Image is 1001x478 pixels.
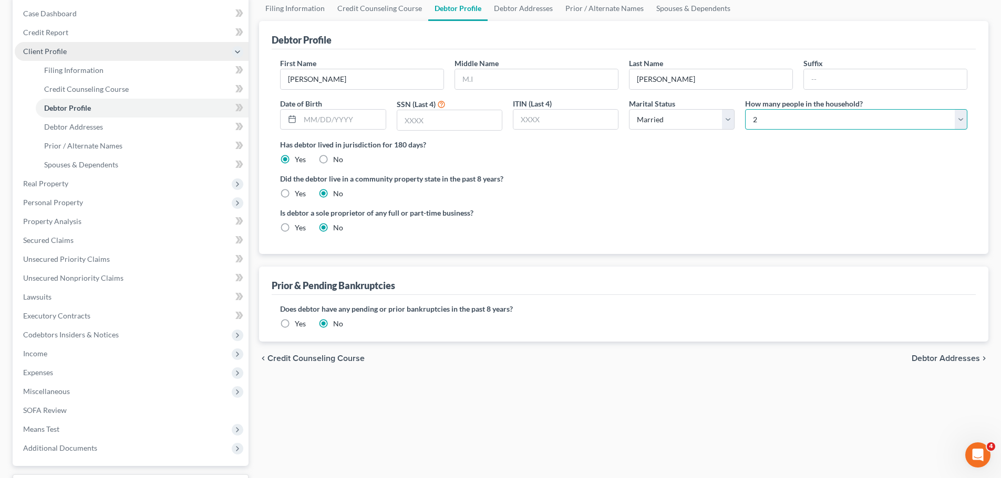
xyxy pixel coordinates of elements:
[280,58,316,69] label: First Name
[295,188,306,199] label: Yes
[259,354,365,363] button: chevron_left Credit Counseling Course
[281,69,443,89] input: --
[280,173,967,184] label: Did the debtor live in a community property state in the past 8 years?
[455,69,618,89] input: M.I
[280,98,322,109] label: Date of Birth
[15,269,249,288] a: Unsecured Nonpriority Claims
[44,141,122,150] span: Prior / Alternate Names
[333,318,343,329] label: No
[295,318,306,329] label: Yes
[295,222,306,233] label: Yes
[397,110,502,130] input: XXXX
[23,273,123,282] span: Unsecured Nonpriority Claims
[259,354,267,363] i: chevron_left
[23,254,110,263] span: Unsecured Priority Claims
[455,58,499,69] label: Middle Name
[15,212,249,231] a: Property Analysis
[23,387,70,396] span: Miscellaneous
[23,311,90,320] span: Executory Contracts
[629,58,663,69] label: Last Name
[280,303,967,314] label: Does debtor have any pending or prior bankruptcies in the past 8 years?
[44,122,103,131] span: Debtor Addresses
[44,160,118,169] span: Spouses & Dependents
[23,179,68,188] span: Real Property
[23,217,81,226] span: Property Analysis
[23,236,74,245] span: Secured Claims
[36,155,249,174] a: Spouses & Dependents
[629,98,675,109] label: Marital Status
[745,98,863,109] label: How many people in the household?
[803,58,823,69] label: Suffix
[513,110,618,130] input: XXXX
[987,442,995,451] span: 4
[15,250,249,269] a: Unsecured Priority Claims
[23,349,47,358] span: Income
[980,354,988,363] i: chevron_right
[280,207,618,218] label: Is debtor a sole proprietor of any full or part-time business?
[15,401,249,420] a: SOFA Review
[44,103,91,112] span: Debtor Profile
[23,424,59,433] span: Means Test
[912,354,988,363] button: Debtor Addresses chevron_right
[23,443,97,452] span: Additional Documents
[23,292,51,301] span: Lawsuits
[15,231,249,250] a: Secured Claims
[333,222,343,233] label: No
[15,23,249,42] a: Credit Report
[23,198,83,207] span: Personal Property
[912,354,980,363] span: Debtor Addresses
[36,99,249,118] a: Debtor Profile
[15,288,249,306] a: Lawsuits
[397,99,436,110] label: SSN (Last 4)
[630,69,792,89] input: --
[15,4,249,23] a: Case Dashboard
[23,28,68,37] span: Credit Report
[36,136,249,155] a: Prior / Alternate Names
[280,139,967,150] label: Has debtor lived in jurisdiction for 180 days?
[804,69,967,89] input: --
[300,110,385,130] input: MM/DD/YYYY
[23,406,67,415] span: SOFA Review
[44,66,104,75] span: Filing Information
[513,98,552,109] label: ITIN (Last 4)
[23,47,67,56] span: Client Profile
[333,188,343,199] label: No
[36,80,249,99] a: Credit Counseling Course
[36,61,249,80] a: Filing Information
[267,354,365,363] span: Credit Counseling Course
[23,368,53,377] span: Expenses
[23,9,77,18] span: Case Dashboard
[23,330,119,339] span: Codebtors Insiders & Notices
[333,154,343,165] label: No
[295,154,306,165] label: Yes
[44,84,129,93] span: Credit Counseling Course
[965,442,990,468] iframe: Intercom live chat
[272,279,395,292] div: Prior & Pending Bankruptcies
[15,306,249,325] a: Executory Contracts
[272,34,332,46] div: Debtor Profile
[36,118,249,136] a: Debtor Addresses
